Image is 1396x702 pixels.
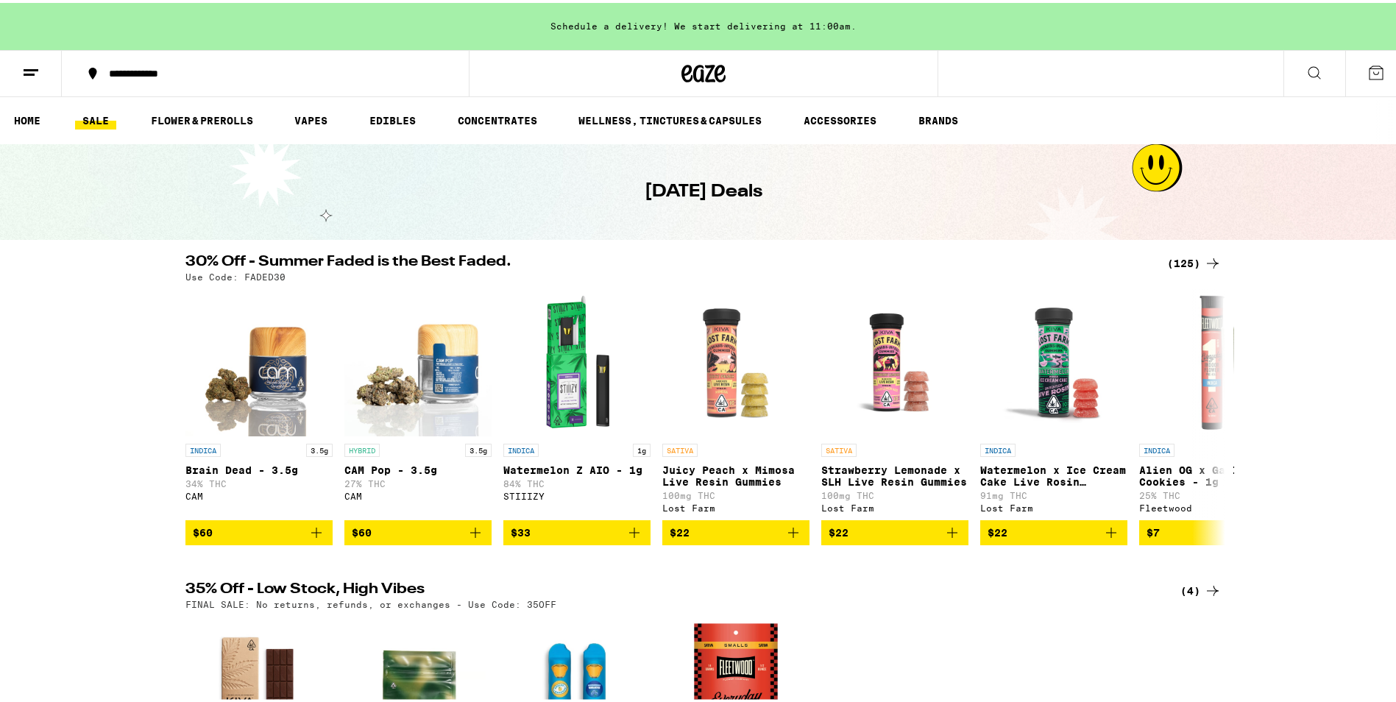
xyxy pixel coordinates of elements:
p: INDICA [185,441,221,454]
a: HOME [7,109,48,127]
span: $22 [670,524,690,536]
h1: [DATE] Deals [645,177,762,202]
div: Lost Farm [980,500,1127,510]
p: 91mg THC [980,488,1127,497]
div: STIIIZY [503,489,651,498]
a: FLOWER & PREROLLS [144,109,261,127]
span: $60 [352,524,372,536]
img: Lost Farm - Juicy Peach x Mimosa Live Resin Gummies [662,286,809,433]
p: 25% THC [1139,488,1286,497]
div: CAM [344,489,492,498]
a: (125) [1167,252,1222,269]
p: INDICA [503,441,539,454]
p: Juicy Peach x Mimosa Live Resin Gummies [662,461,809,485]
img: Lost Farm - Strawberry Lemonade x SLH Live Resin Gummies [821,286,968,433]
p: 100mg THC [821,488,968,497]
button: Add to bag [1139,517,1286,542]
button: BRANDS [911,109,965,127]
a: VAPES [287,109,335,127]
button: Add to bag [821,517,968,542]
p: Strawberry Lemonade x SLH Live Resin Gummies [821,461,968,485]
img: CAM - CAM Pop - 3.5g [344,286,492,433]
div: Lost Farm [821,500,968,510]
p: 1g [633,441,651,454]
p: INDICA [1139,441,1174,454]
p: 34% THC [185,476,333,486]
img: CAM - Brain Dead - 3.5g [185,286,333,433]
span: $60 [193,524,213,536]
div: Fleetwood [1139,500,1286,510]
p: Use Code: FADED30 [185,269,286,279]
button: Add to bag [662,517,809,542]
button: Add to bag [185,517,333,542]
a: Open page for Brain Dead - 3.5g from CAM [185,286,333,517]
img: Lost Farm - Watermelon x Ice Cream Cake Live Rosin Gummies [980,286,1127,433]
span: $7 [1147,524,1160,536]
span: $22 [829,524,848,536]
p: SATIVA [821,441,857,454]
a: CONCENTRATES [450,109,545,127]
a: ACCESSORIES [796,109,884,127]
div: Lost Farm [662,500,809,510]
a: (4) [1180,579,1222,597]
p: CAM Pop - 3.5g [344,461,492,473]
span: $22 [988,524,1007,536]
span: $33 [511,524,531,536]
p: FINAL SALE: No returns, refunds, or exchanges - Use Code: 35OFF [185,597,556,606]
button: Add to bag [980,517,1127,542]
a: WELLNESS, TINCTURES & CAPSULES [571,109,769,127]
a: SALE [75,109,116,127]
p: Watermelon Z AIO - 1g [503,461,651,473]
p: 3.5g [306,441,333,454]
a: EDIBLES [362,109,423,127]
img: STIIIZY - Watermelon Z AIO - 1g [503,286,651,433]
div: CAM [185,489,333,498]
p: Alien OG x Garlic Cookies - 1g [1139,461,1286,485]
p: 3.5g [465,441,492,454]
p: INDICA [980,441,1016,454]
p: HYBRID [344,441,380,454]
button: Add to bag [503,517,651,542]
button: Add to bag [344,517,492,542]
a: Open page for Watermelon Z AIO - 1g from STIIIZY [503,286,651,517]
a: Open page for Alien OG x Garlic Cookies - 1g from Fleetwood [1139,286,1286,517]
h2: 30% Off - Summer Faded is the Best Faded. [185,252,1149,269]
img: Fleetwood - Alien OG x Garlic Cookies - 1g [1139,286,1286,433]
a: Open page for Strawberry Lemonade x SLH Live Resin Gummies from Lost Farm [821,286,968,517]
p: 84% THC [503,476,651,486]
p: Brain Dead - 3.5g [185,461,333,473]
a: Open page for CAM Pop - 3.5g from CAM [344,286,492,517]
p: Watermelon x Ice Cream Cake Live Rosin Gummies [980,461,1127,485]
p: 100mg THC [662,488,809,497]
p: SATIVA [662,441,698,454]
a: Open page for Juicy Peach x Mimosa Live Resin Gummies from Lost Farm [662,286,809,517]
h2: 35% Off - Low Stock, High Vibes [185,579,1149,597]
a: Open page for Watermelon x Ice Cream Cake Live Rosin Gummies from Lost Farm [980,286,1127,517]
p: 27% THC [344,476,492,486]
